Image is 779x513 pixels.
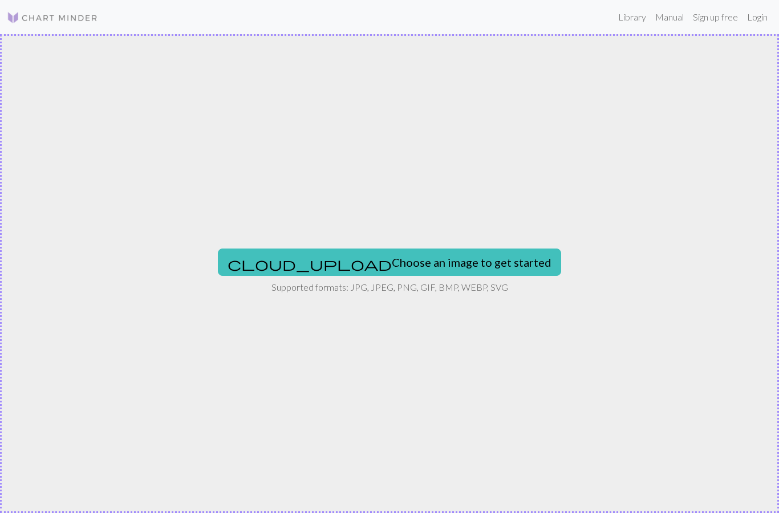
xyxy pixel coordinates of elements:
[218,249,561,276] button: Choose an image to get started
[743,6,772,28] a: Login
[228,256,392,272] span: cloud_upload
[651,6,688,28] a: Manual
[7,11,98,25] img: Logo
[271,280,508,294] p: Supported formats: JPG, JPEG, PNG, GIF, BMP, WEBP, SVG
[688,6,743,28] a: Sign up free
[614,6,651,28] a: Library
